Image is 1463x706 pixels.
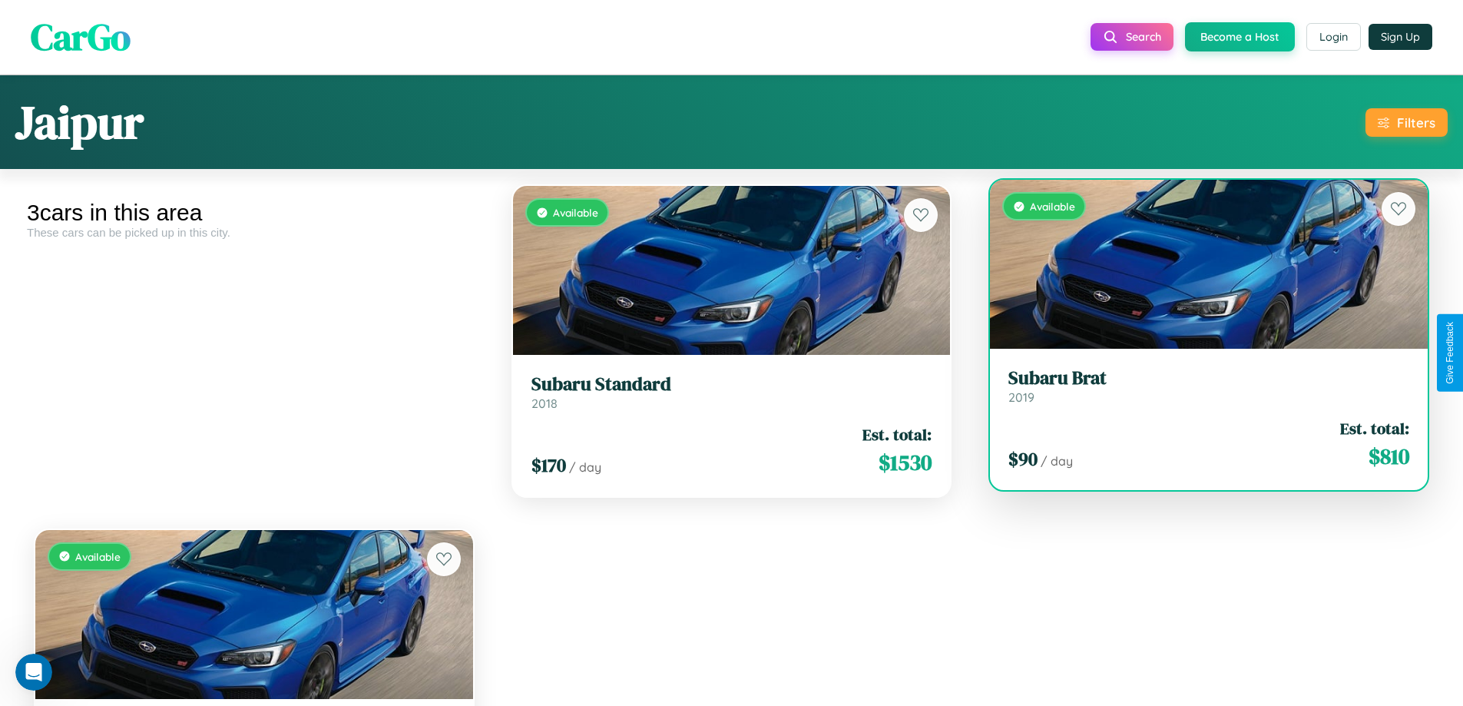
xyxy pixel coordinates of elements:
[1365,108,1448,137] button: Filters
[531,373,932,411] a: Subaru Standard2018
[1185,22,1295,51] button: Become a Host
[862,423,932,446] span: Est. total:
[531,373,932,396] h3: Subaru Standard
[1091,23,1173,51] button: Search
[531,396,558,411] span: 2018
[15,654,52,691] iframe: Intercom live chat
[75,550,121,563] span: Available
[1369,24,1432,50] button: Sign Up
[1008,367,1409,389] h3: Subaru Brat
[15,91,144,154] h1: Jaipur
[1369,441,1409,472] span: $ 810
[1030,200,1075,213] span: Available
[879,447,932,478] span: $ 1530
[27,200,482,226] div: 3 cars in this area
[1008,367,1409,405] a: Subaru Brat2019
[31,12,131,62] span: CarGo
[1041,453,1073,469] span: / day
[1397,114,1435,131] div: Filters
[569,459,601,475] span: / day
[1445,322,1455,384] div: Give Feedback
[1008,446,1038,472] span: $ 90
[1126,30,1161,44] span: Search
[531,452,566,478] span: $ 170
[1340,417,1409,439] span: Est. total:
[1306,23,1361,51] button: Login
[553,206,598,219] span: Available
[27,226,482,239] div: These cars can be picked up in this city.
[1008,389,1034,405] span: 2019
